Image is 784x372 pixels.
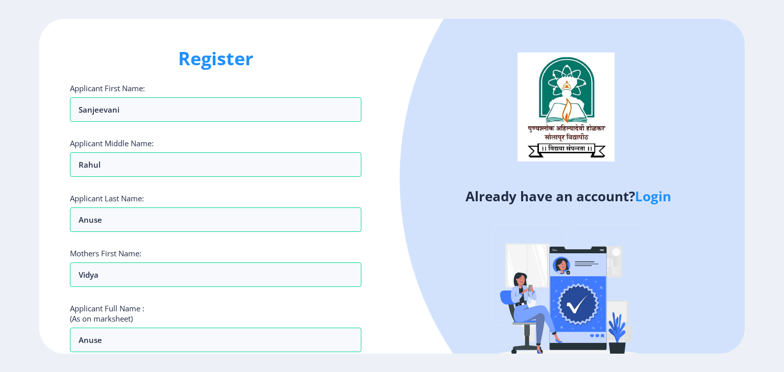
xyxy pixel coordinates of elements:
input: First Name [70,152,361,177]
img: logo [518,52,615,162]
label: Applicant First Name: [70,83,145,93]
input: Last Name [70,262,361,287]
label: Applicant Middle Name: [70,138,154,148]
h4: Already have an account? [400,188,737,204]
input: First Name [70,97,361,122]
label: Applicant Full Name : (As on marksheet) [70,303,144,324]
input: Full Name [70,328,361,352]
label: Mothers First Name: [70,248,141,258]
label: Applicant Last Name: [70,193,144,203]
input: Last Name [70,207,361,232]
h1: Register [70,46,361,71]
a: Login [635,187,671,205]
